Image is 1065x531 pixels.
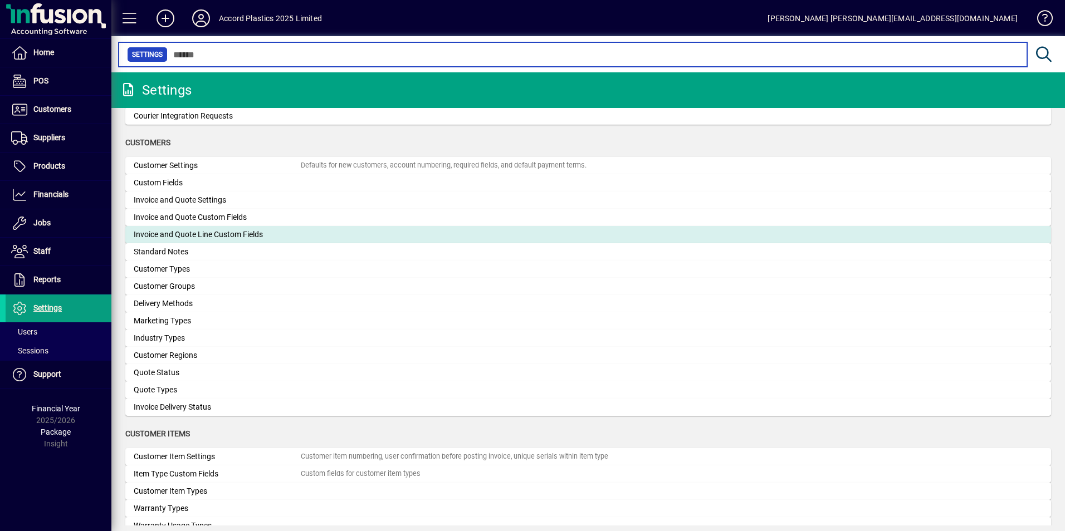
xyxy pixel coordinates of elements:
a: Customer Item SettingsCustomer item numbering, user confirmation before posting invoice, unique s... [125,448,1051,465]
span: Reports [33,275,61,284]
span: Package [41,427,71,436]
div: Accord Plastics 2025 Limited [219,9,322,27]
a: Home [6,39,111,67]
div: Standard Notes [134,246,301,258]
div: Quote Status [134,367,301,378]
a: Support [6,361,111,389]
div: [PERSON_NAME] [PERSON_NAME][EMAIL_ADDRESS][DOMAIN_NAME] [768,9,1018,27]
a: Financials [6,181,111,209]
a: Courier Integration Requests [125,107,1051,125]
a: Jobs [6,209,111,237]
a: Invoice and Quote Custom Fields [125,209,1051,226]
a: Customer Types [125,260,1051,278]
a: Users [6,322,111,341]
div: Marketing Types [134,315,301,327]
div: Defaults for new customers, account numbering, required fields, and default payment terms. [301,160,587,171]
div: Invoice and Quote Settings [134,194,301,206]
div: Industry Types [134,332,301,344]
a: Customers [6,96,111,124]
a: Reports [6,266,111,294]
div: Customer item numbering, user confirmation before posting invoice, unique serials within item type [301,451,608,462]
span: Customer Items [125,429,190,438]
div: Courier Integration Requests [134,110,301,122]
div: Customer Regions [134,350,301,361]
a: Warranty Types [125,500,1051,517]
div: Custom Fields [134,177,301,189]
a: Marketing Types [125,312,1051,330]
div: Item Type Custom Fields [134,468,301,480]
div: Settings [120,81,192,99]
span: Products [33,161,65,170]
span: Support [33,370,61,378]
div: Warranty Types [134,503,301,514]
button: Profile [183,8,219,28]
button: Add [148,8,183,28]
div: Customer Item Types [134,485,301,497]
span: Sessions [11,346,48,355]
a: Custom Fields [125,174,1051,191]
div: Customer Settings [134,160,301,171]
div: Customer Types [134,263,301,275]
a: Delivery Methods [125,295,1051,312]
span: Customers [125,138,170,147]
div: Customer Item Settings [134,451,301,463]
a: Customer Groups [125,278,1051,295]
div: Delivery Methods [134,298,301,309]
div: Customer Groups [134,281,301,292]
span: Customers [33,105,71,114]
a: POS [6,67,111,95]
a: Customer Regions [125,347,1051,364]
a: Invoice and Quote Line Custom Fields [125,226,1051,243]
a: Invoice Delivery Status [125,399,1051,416]
a: Suppliers [6,124,111,152]
div: Invoice Delivery Status [134,401,301,413]
span: Financial Year [32,404,80,413]
a: Customer Item Types [125,483,1051,500]
div: Invoice and Quote Line Custom Fields [134,229,301,240]
a: Staff [6,238,111,265]
div: Invoice and Quote Custom Fields [134,212,301,223]
a: Quote Types [125,381,1051,399]
span: Jobs [33,218,51,227]
div: Custom fields for customer item types [301,469,421,479]
a: Products [6,153,111,180]
a: Industry Types [125,330,1051,347]
span: Staff [33,247,51,255]
a: Invoice and Quote Settings [125,191,1051,209]
span: POS [33,76,48,85]
div: Quote Types [134,384,301,396]
span: Settings [33,303,62,312]
a: Item Type Custom FieldsCustom fields for customer item types [125,465,1051,483]
span: Home [33,48,54,57]
a: Sessions [6,341,111,360]
a: Quote Status [125,364,1051,381]
span: Settings [132,49,163,60]
a: Customer SettingsDefaults for new customers, account numbering, required fields, and default paym... [125,157,1051,174]
a: Standard Notes [125,243,1051,260]
span: Suppliers [33,133,65,142]
span: Users [11,327,37,336]
a: Knowledge Base [1029,2,1051,38]
span: Financials [33,190,69,199]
